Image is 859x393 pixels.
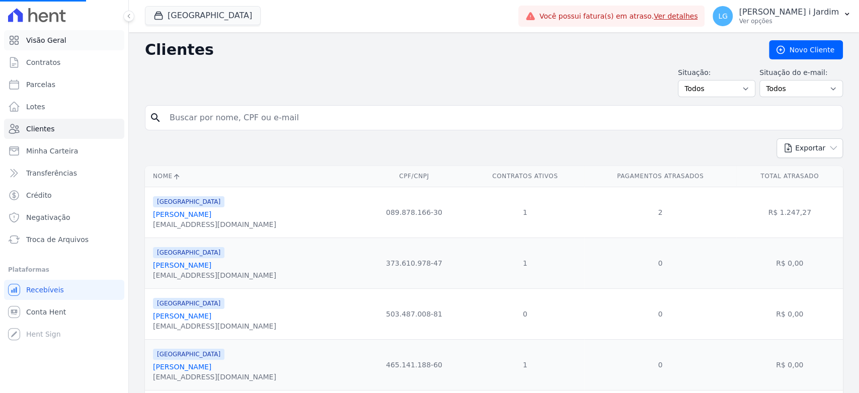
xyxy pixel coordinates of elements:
p: [PERSON_NAME] i Jardim [739,7,839,17]
span: Você possui fatura(s) em atraso. [539,11,698,22]
a: Lotes [4,97,124,117]
span: LG [718,13,728,20]
a: [PERSON_NAME] [153,261,211,269]
a: [PERSON_NAME] [153,210,211,218]
button: LG [PERSON_NAME] i Jardim Ver opções [705,2,859,30]
span: Crédito [26,190,52,200]
i: search [149,112,162,124]
td: 1 [466,238,584,288]
div: Plataformas [8,264,120,276]
label: Situação: [678,67,755,78]
span: Contratos [26,57,60,67]
td: 2 [584,187,736,238]
div: [EMAIL_ADDRESS][DOMAIN_NAME] [153,372,276,382]
a: Visão Geral [4,30,124,50]
span: Lotes [26,102,45,112]
a: Negativação [4,207,124,227]
p: Ver opções [739,17,839,25]
span: Minha Carteira [26,146,78,156]
span: Parcelas [26,80,55,90]
td: 0 [584,339,736,390]
span: Visão Geral [26,35,66,45]
td: 089.878.166-30 [362,187,466,238]
td: R$ 1.247,27 [736,187,843,238]
div: [EMAIL_ADDRESS][DOMAIN_NAME] [153,321,276,331]
span: Troca de Arquivos [26,234,89,245]
th: Contratos Ativos [466,166,584,187]
td: 0 [466,288,584,339]
a: Ver detalhes [654,12,698,20]
td: R$ 0,00 [736,339,843,390]
th: CPF/CNPJ [362,166,466,187]
span: [GEOGRAPHIC_DATA] [153,298,224,309]
a: Minha Carteira [4,141,124,161]
span: [GEOGRAPHIC_DATA] [153,196,224,207]
td: R$ 0,00 [736,288,843,339]
td: 0 [584,288,736,339]
th: Total Atrasado [736,166,843,187]
td: 503.487.008-81 [362,288,466,339]
span: Conta Hent [26,307,66,317]
a: Clientes [4,119,124,139]
a: Recebíveis [4,280,124,300]
button: [GEOGRAPHIC_DATA] [145,6,261,25]
td: R$ 0,00 [736,238,843,288]
a: Troca de Arquivos [4,229,124,250]
span: Negativação [26,212,70,222]
a: Transferências [4,163,124,183]
a: Crédito [4,185,124,205]
td: 1 [466,339,584,390]
div: [EMAIL_ADDRESS][DOMAIN_NAME] [153,270,276,280]
th: Pagamentos Atrasados [584,166,736,187]
div: [EMAIL_ADDRESS][DOMAIN_NAME] [153,219,276,229]
a: Novo Cliente [769,40,843,59]
span: Transferências [26,168,77,178]
a: [PERSON_NAME] [153,312,211,320]
button: Exportar [776,138,843,158]
label: Situação do e-mail: [759,67,843,78]
a: Conta Hent [4,302,124,322]
span: Clientes [26,124,54,134]
h2: Clientes [145,41,753,59]
a: Parcelas [4,74,124,95]
span: Recebíveis [26,285,64,295]
th: Nome [145,166,362,187]
a: Contratos [4,52,124,72]
span: [GEOGRAPHIC_DATA] [153,247,224,258]
td: 465.141.188-60 [362,339,466,390]
input: Buscar por nome, CPF ou e-mail [164,108,838,128]
a: [PERSON_NAME] [153,363,211,371]
span: [GEOGRAPHIC_DATA] [153,349,224,360]
td: 373.610.978-47 [362,238,466,288]
td: 0 [584,238,736,288]
td: 1 [466,187,584,238]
